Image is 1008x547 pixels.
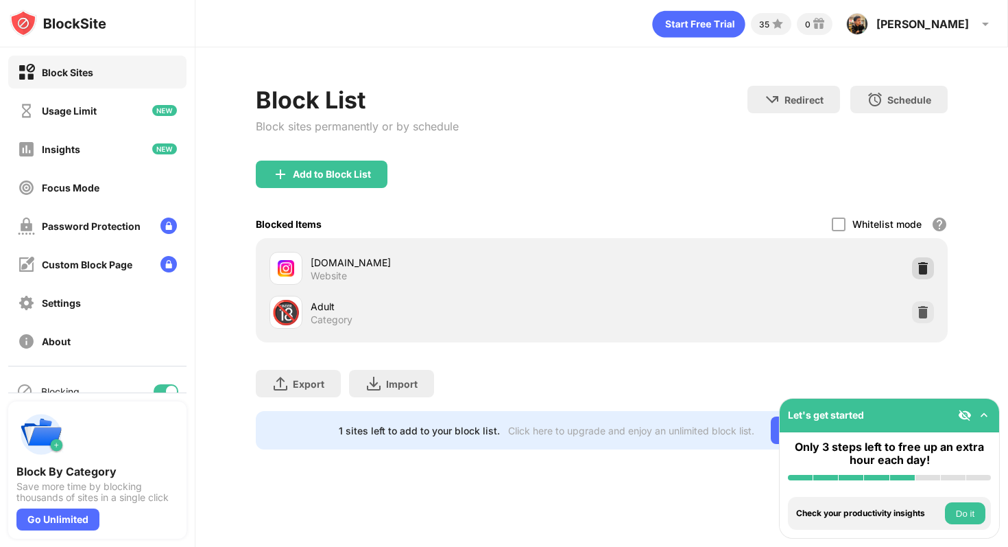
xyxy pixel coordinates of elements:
div: Click here to upgrade and enjoy an unlimited block list. [508,425,754,437]
div: Insights [42,143,80,155]
img: focus-off.svg [18,179,35,196]
div: Password Protection [42,220,141,232]
div: Check your productivity insights [796,509,941,518]
div: Usage Limit [42,105,97,117]
div: Block By Category [16,465,178,478]
button: Do it [945,502,985,524]
div: Block Sites [42,67,93,78]
div: Website [311,270,347,282]
div: Export [293,378,324,390]
div: Block List [256,86,459,114]
img: points-small.svg [769,16,786,32]
div: Whitelist mode [852,218,922,230]
div: Go Unlimited [16,509,99,531]
img: lock-menu.svg [160,256,177,272]
img: favicons [278,260,294,277]
div: Let's get started [788,409,864,421]
div: 1 sites left to add to your block list. [339,425,500,437]
div: 🔞 [272,299,300,327]
img: settings-off.svg [18,294,35,312]
img: block-on.svg [18,64,35,81]
div: Only 3 steps left to free up an extra hour each day! [788,441,991,467]
img: about-off.svg [18,333,35,350]
div: Focus Mode [42,182,99,194]
div: Add to Block List [293,169,371,180]
div: Settings [42,297,81,309]
img: new-icon.svg [152,143,177,154]
div: Save more time by blocking thousands of sites in a single click [16,481,178,503]
img: reward-small.svg [811,16,827,32]
div: [DOMAIN_NAME] [311,255,601,270]
div: 0 [805,19,811,30]
div: [PERSON_NAME] [876,17,969,31]
div: Schedule [887,94,931,106]
div: Go Unlimited [771,417,865,444]
div: Category [311,314,352,326]
img: omni-setup-toggle.svg [977,408,991,422]
img: ACg8ocLoTfpz8WfZR4wP-88l7IcUlmcfhYPhtb5jOuuFWAmccrsbJnkj=s96-c [846,13,868,35]
img: new-icon.svg [152,105,177,116]
img: push-categories.svg [16,410,66,459]
div: animation [652,10,745,38]
div: Blocked Items [256,218,322,230]
img: password-protection-off.svg [18,218,35,235]
div: Blocking [41,386,80,397]
div: Custom Block Page [42,259,132,270]
div: About [42,336,71,347]
div: Block sites permanently or by schedule [256,119,459,133]
img: eye-not-visible.svg [958,408,972,422]
div: 35 [759,19,769,30]
div: Adult [311,299,601,314]
img: logo-blocksite.svg [10,10,106,37]
img: time-usage-off.svg [18,102,35,119]
div: Import [386,378,418,390]
img: insights-off.svg [18,141,35,158]
img: lock-menu.svg [160,218,177,234]
img: customize-block-page-off.svg [18,256,35,273]
div: Redirect [784,94,824,106]
img: blocking-icon.svg [16,383,33,399]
